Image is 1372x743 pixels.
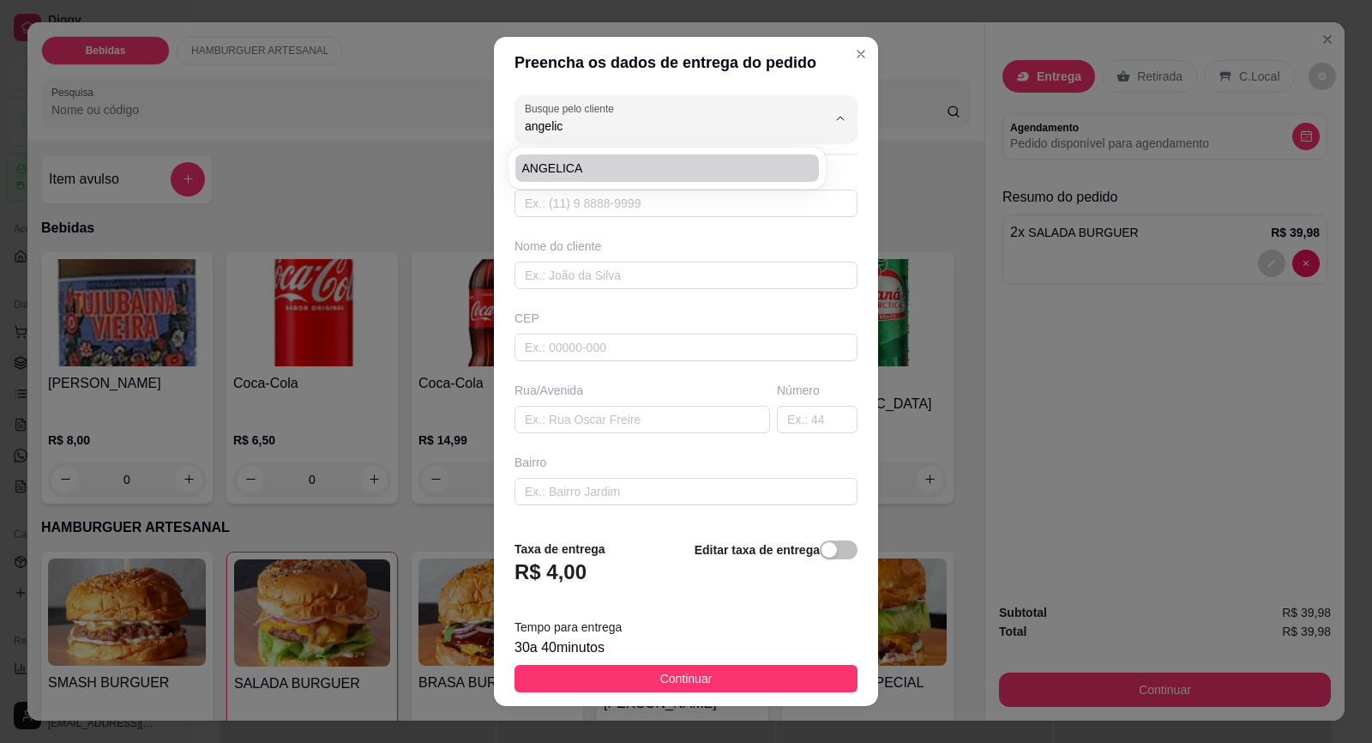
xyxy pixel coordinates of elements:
[514,190,857,217] input: Ex.: (11) 9 8888-9999
[514,334,857,361] input: Ex.: 00000-000
[514,454,857,471] div: Bairro
[514,382,770,399] div: Rua/Avenida
[515,154,819,182] ul: Suggestions
[514,620,622,634] span: Tempo para entrega
[514,637,857,658] div: 30 a 40 minutos
[827,105,854,132] button: Show suggestions
[514,559,587,586] h3: R$ 4,00
[514,262,857,289] input: Ex.: João da Silva
[660,669,713,688] span: Continuar
[777,382,857,399] div: Número
[514,310,857,327] div: CEP
[514,406,770,433] input: Ex.: Rua Oscar Freire
[525,118,799,135] input: Busque pelo cliente
[512,151,822,185] div: Suggestions
[514,542,605,556] strong: Taxa de entrega
[695,543,820,557] strong: Editar taxa de entrega
[514,238,857,255] div: Nome do cliente
[494,37,878,88] header: Preencha os dados de entrega do pedido
[514,478,857,505] input: Ex.: Bairro Jardim
[847,40,875,68] button: Close
[522,160,795,177] span: ANGELICA
[525,101,620,116] label: Busque pelo cliente
[777,406,857,433] input: Ex.: 44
